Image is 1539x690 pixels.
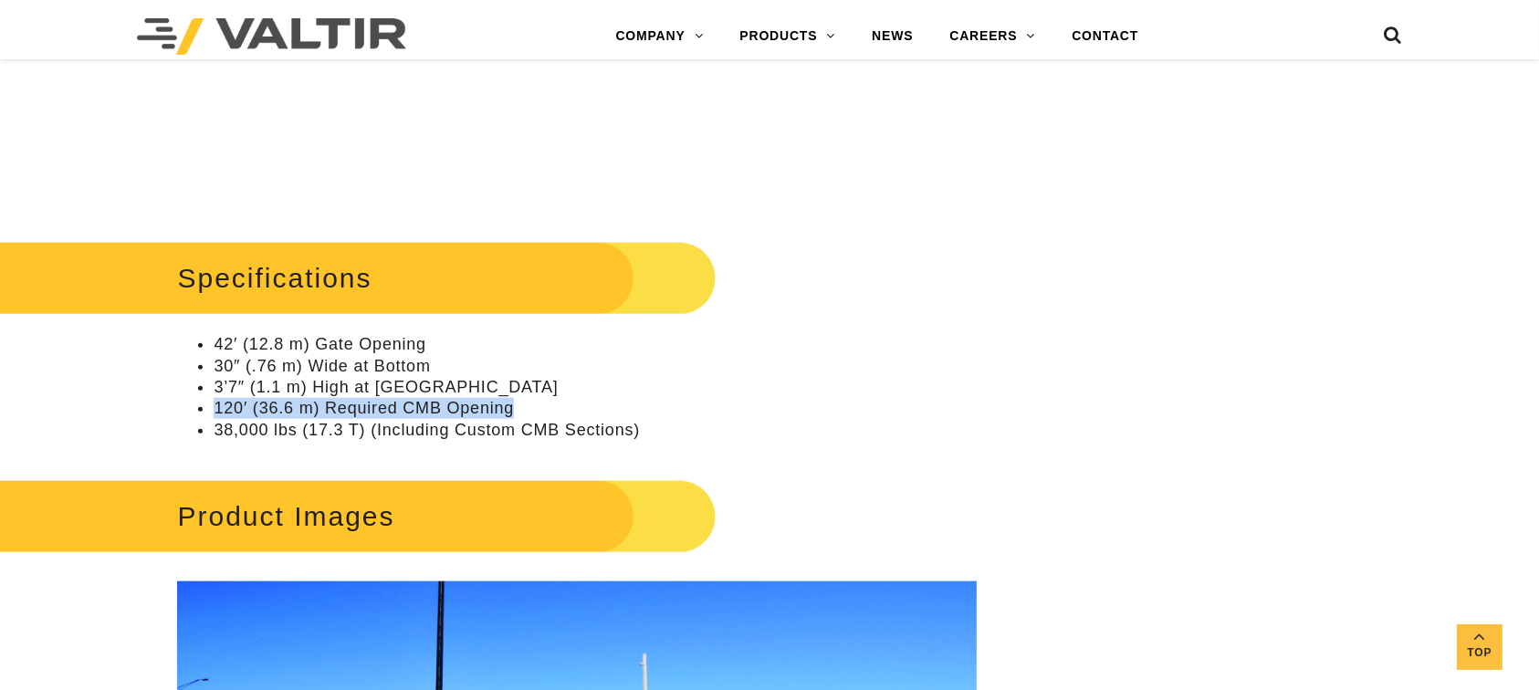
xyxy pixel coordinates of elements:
[1457,643,1502,664] span: Top
[931,18,1053,55] a: CAREERS
[1053,18,1157,55] a: CONTACT
[214,334,977,355] li: 42′ (12.8 m) Gate Opening
[598,18,722,55] a: COMPANY
[721,18,853,55] a: PRODUCTS
[1457,624,1502,670] a: Top
[214,420,977,441] li: 38,000 lbs (17.3 T) (Including Custom CMB Sections)
[214,398,977,419] li: 120′ (36.6 m) Required CMB Opening
[137,18,406,55] img: Valtir
[214,377,977,398] li: 3’7″ (1.1 m) High at [GEOGRAPHIC_DATA]
[853,18,931,55] a: NEWS
[214,356,977,377] li: 30″ (.76 m) Wide at Bottom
